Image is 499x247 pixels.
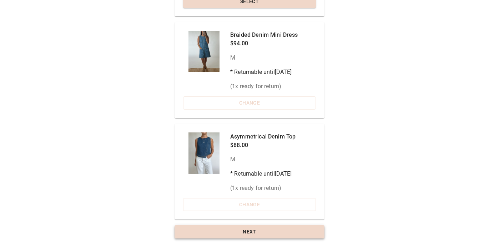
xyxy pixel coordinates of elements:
p: M [230,155,296,164]
p: * Returnable until [DATE] [230,170,296,178]
button: Change [183,96,316,110]
button: Next [175,225,324,238]
p: Asymmetrical Denim Top [230,132,296,141]
p: * Returnable until [DATE] [230,68,298,76]
p: ( 1 x ready for return) [230,82,298,91]
p: $94.00 [230,39,298,48]
button: Change [183,198,316,211]
p: ( 1 x ready for return) [230,184,296,192]
p: M [230,54,298,62]
p: $88.00 [230,141,296,150]
p: Braided Denim Mini Dress [230,31,298,39]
